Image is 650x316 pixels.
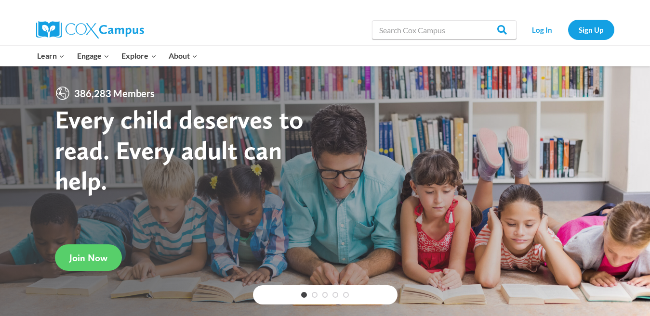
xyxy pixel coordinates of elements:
[332,292,338,298] a: 4
[36,21,144,38] img: Cox Campus
[55,104,304,196] strong: Every child deserves to read. Every adult can help.
[568,20,614,39] a: Sign Up
[322,292,328,298] a: 3
[521,20,563,39] a: Log In
[69,252,107,264] span: Join Now
[31,46,204,66] nav: Primary Navigation
[372,20,517,39] input: Search Cox Campus
[121,50,156,62] span: Explore
[301,292,307,298] a: 1
[70,86,159,101] span: 386,283 Members
[521,20,614,39] nav: Secondary Navigation
[55,244,122,271] a: Join Now
[169,50,198,62] span: About
[37,50,65,62] span: Learn
[343,292,349,298] a: 5
[312,292,318,298] a: 2
[77,50,109,62] span: Engage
